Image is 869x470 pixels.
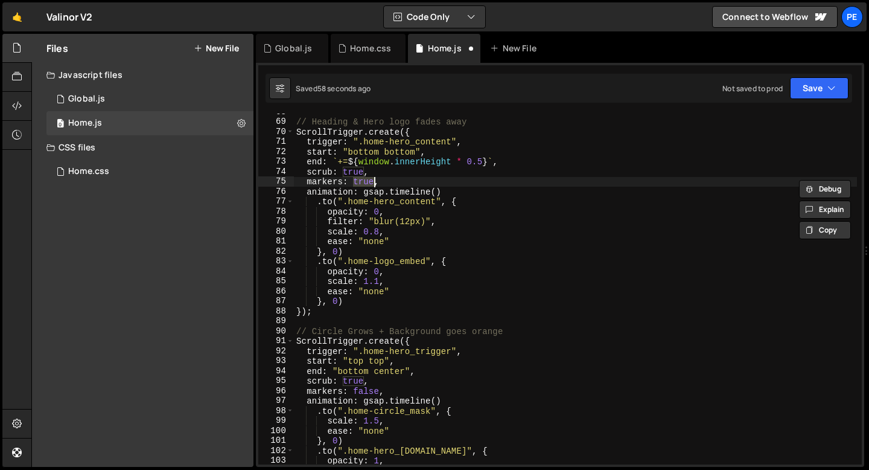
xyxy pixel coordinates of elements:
[258,176,294,187] div: 75
[799,201,851,219] button: Explain
[799,221,851,239] button: Copy
[258,227,294,237] div: 80
[258,266,294,277] div: 84
[712,6,838,28] a: Connect to Webflow
[258,127,294,137] div: 70
[46,87,253,111] div: 17312/48098.js
[194,43,239,53] button: New File
[790,77,848,99] button: Save
[296,83,371,94] div: Saved
[68,166,109,177] div: Home.css
[258,236,294,246] div: 81
[258,406,294,416] div: 98
[258,436,294,446] div: 101
[46,159,253,184] div: 17312/48036.css
[258,386,294,396] div: 96
[350,42,391,54] div: Home.css
[258,276,294,286] div: 85
[258,256,294,266] div: 83
[317,83,371,94] div: 58 seconds ago
[2,2,32,31] a: 🤙
[32,63,253,87] div: Javascript files
[275,42,312,54] div: Global.js
[46,10,93,24] div: Valinor V2
[258,216,294,227] div: 79
[258,336,294,346] div: 91
[799,180,851,198] button: Debug
[258,346,294,356] div: 92
[46,111,253,135] div: 17312/48035.js
[258,286,294,297] div: 86
[258,326,294,336] div: 90
[258,187,294,197] div: 76
[490,42,541,54] div: New File
[258,246,294,257] div: 82
[258,137,294,147] div: 71
[68,94,105,105] div: Global.js
[258,316,294,326] div: 89
[258,446,294,456] div: 102
[68,118,102,129] div: Home.js
[46,42,68,55] h2: Files
[258,376,294,386] div: 95
[258,456,294,466] div: 103
[258,416,294,426] div: 99
[258,356,294,366] div: 93
[258,207,294,217] div: 78
[258,156,294,167] div: 73
[258,306,294,317] div: 88
[32,135,253,159] div: CSS files
[841,6,863,28] a: Pe
[258,396,294,406] div: 97
[428,42,462,54] div: Home.js
[258,117,294,127] div: 69
[258,167,294,177] div: 74
[258,196,294,207] div: 77
[57,120,64,129] span: 0
[722,83,783,94] div: Not saved to prod
[258,147,294,157] div: 72
[258,296,294,306] div: 87
[258,426,294,436] div: 100
[384,6,485,28] button: Code Only
[258,366,294,376] div: 94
